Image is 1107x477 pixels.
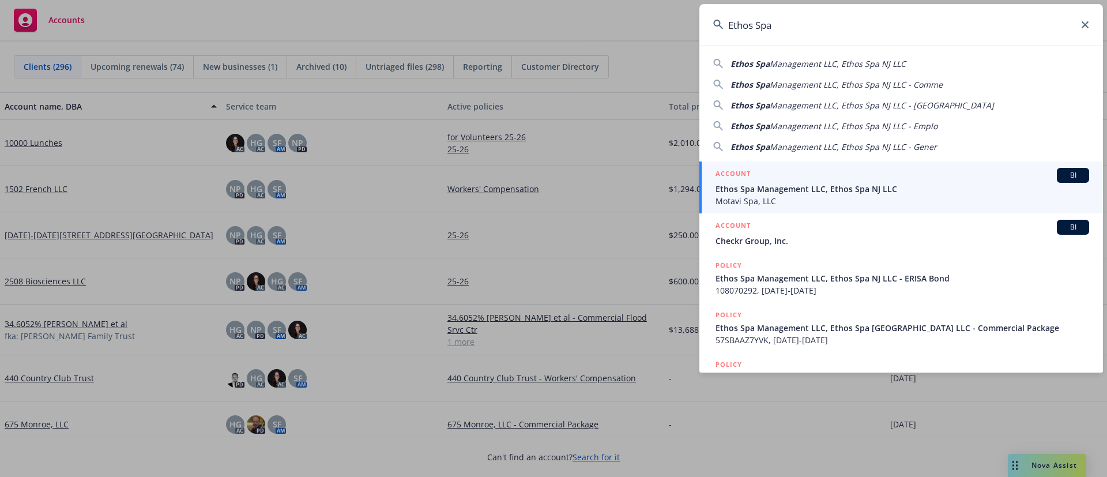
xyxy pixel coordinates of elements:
[731,58,770,69] span: Ethos Spa
[716,334,1089,346] span: 57SBAAZ7YVK, [DATE]-[DATE]
[699,4,1103,46] input: Search...
[1061,222,1085,232] span: BI
[731,121,770,132] span: Ethos Spa
[699,213,1103,253] a: ACCOUNTBICheckr Group, Inc.
[1061,170,1085,181] span: BI
[699,352,1103,402] a: POLICYEthos Spa Management LLC, Ethos Spa [GEOGRAPHIC_DATA] LLC - Commercial Package
[716,309,742,321] h5: POLICY
[716,359,742,370] h5: POLICY
[716,272,1089,284] span: Ethos Spa Management LLC, Ethos Spa NJ LLC - ERISA Bond
[716,168,751,182] h5: ACCOUNT
[716,195,1089,207] span: Motavi Spa, LLC
[716,183,1089,195] span: Ethos Spa Management LLC, Ethos Spa NJ LLC
[770,121,937,132] span: Management LLC, Ethos Spa NJ LLC - Emplo
[770,141,937,152] span: Management LLC, Ethos Spa NJ LLC - Gener
[699,303,1103,352] a: POLICYEthos Spa Management LLC, Ethos Spa [GEOGRAPHIC_DATA] LLC - Commercial Package57SBAAZ7YVK, ...
[770,100,994,111] span: Management LLC, Ethos Spa NJ LLC - [GEOGRAPHIC_DATA]
[699,161,1103,213] a: ACCOUNTBIEthos Spa Management LLC, Ethos Spa NJ LLCMotavi Spa, LLC
[716,371,1089,384] span: Ethos Spa Management LLC, Ethos Spa [GEOGRAPHIC_DATA] LLC - Commercial Package
[699,253,1103,303] a: POLICYEthos Spa Management LLC, Ethos Spa NJ LLC - ERISA Bond108070292, [DATE]-[DATE]
[731,79,770,90] span: Ethos Spa
[716,284,1089,296] span: 108070292, [DATE]-[DATE]
[716,220,751,234] h5: ACCOUNT
[716,260,742,271] h5: POLICY
[716,235,1089,247] span: Checkr Group, Inc.
[731,100,770,111] span: Ethos Spa
[770,58,906,69] span: Management LLC, Ethos Spa NJ LLC
[731,141,770,152] span: Ethos Spa
[716,322,1089,334] span: Ethos Spa Management LLC, Ethos Spa [GEOGRAPHIC_DATA] LLC - Commercial Package
[770,79,943,90] span: Management LLC, Ethos Spa NJ LLC - Comme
